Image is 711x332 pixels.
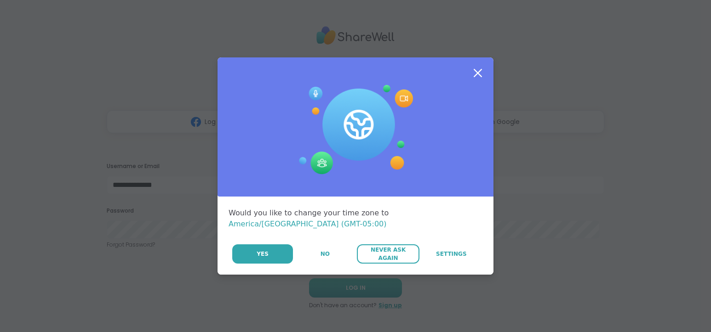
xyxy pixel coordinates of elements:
span: No [321,250,330,258]
span: Never Ask Again [361,246,414,262]
span: America/[GEOGRAPHIC_DATA] (GMT-05:00) [229,219,387,228]
button: Never Ask Again [357,244,419,264]
span: Settings [436,250,467,258]
span: Yes [257,250,269,258]
div: Would you like to change your time zone to [229,208,482,230]
button: No [294,244,356,264]
a: Settings [420,244,482,264]
button: Yes [232,244,293,264]
img: Session Experience [298,85,413,175]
